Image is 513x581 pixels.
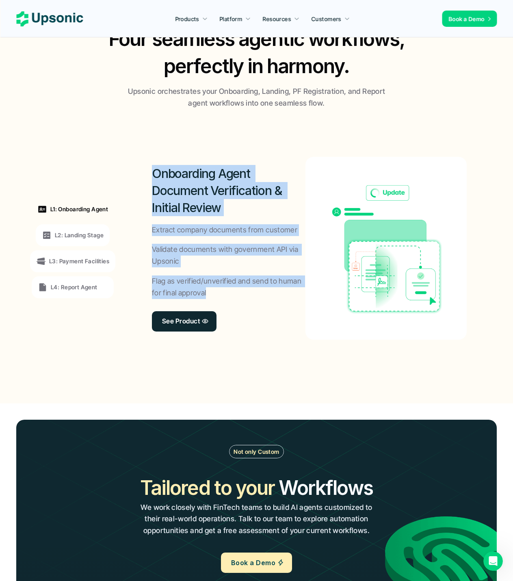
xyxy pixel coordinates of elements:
[170,11,212,26] a: Products
[448,15,485,23] p: Book a Demo
[221,553,292,573] a: Book a Demo
[483,551,503,571] iframe: Intercom live chat
[152,165,305,216] h2: Onboarding Agent Document Verification & Initial Review
[55,231,104,239] p: L2: Landing Stage
[140,474,275,501] h2: Tailored to your
[162,315,200,327] p: See Product
[152,275,305,299] p: Flag as verified/unverified and send to human for final approval
[152,244,305,267] p: Validate documents with government API via Upsonic
[312,15,342,23] p: Customers
[152,311,216,332] a: See Product
[175,15,199,23] p: Products
[152,224,297,236] p: Extract company documents from customer
[442,11,497,27] a: Book a Demo
[231,557,275,569] p: Book a Demo
[49,257,109,265] p: L3: Payment Facilities
[279,474,373,501] h2: Workflows
[263,15,291,23] p: Resources
[234,447,279,456] p: Not only Custom
[140,502,373,537] p: We work closely with FinTech teams to build AI agents customized to their real-world operations. ...
[219,15,242,23] p: Platform
[51,283,97,291] p: L4: Report Agent
[101,25,413,80] h2: Four seamless agentic workflows, perfectly in harmony.
[125,86,389,109] p: Upsonic orchestrates your Onboarding, Landing, PF Registration, and Report agent workflows into o...
[50,205,108,213] p: L1: Onboarding Agent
